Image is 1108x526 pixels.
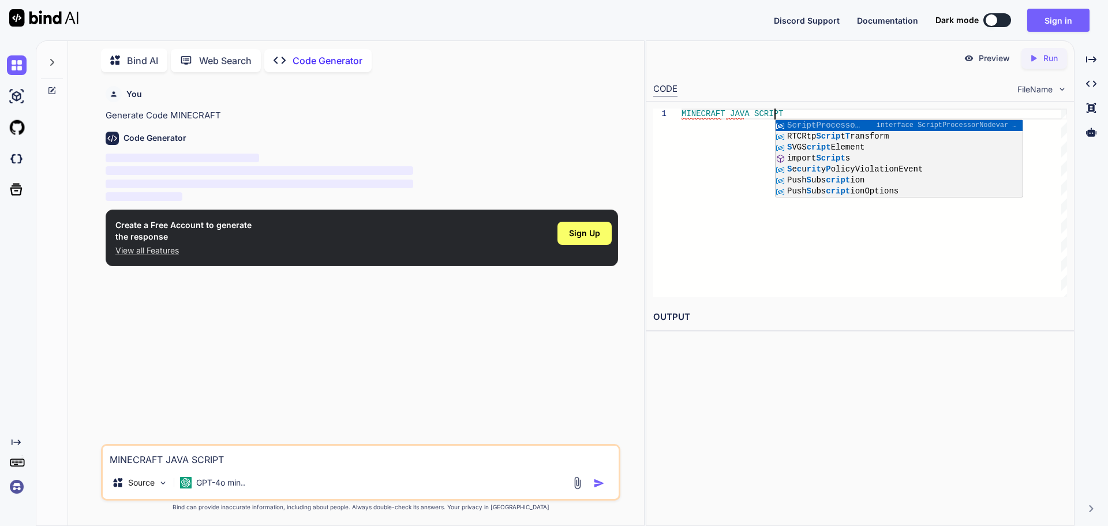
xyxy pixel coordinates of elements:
[115,245,252,256] p: View all Features
[128,477,155,488] p: Source
[776,142,1023,153] div: SVGScriptElement
[1027,9,1090,32] button: Sign in
[776,186,1023,197] div: PushSubscriptionOptions
[115,219,252,243] h1: Create a Free Account to generate the response
[682,109,725,118] span: MINECRAFT
[646,304,1074,331] h2: OUTPUT
[106,192,182,201] span: ‌
[7,118,27,137] img: githubLight
[569,227,600,239] span: Sign Up
[106,180,413,188] span: ‌
[653,83,677,96] div: CODE
[776,120,1023,198] div: Suggest
[730,109,750,118] span: JAVA
[101,503,620,512] p: Bind can provide inaccurate information, including about people. Always double-check its answers....
[293,54,362,68] p: Code Generator
[106,109,618,122] p: Generate Code MINECRAFT
[9,9,78,27] img: Bind AI
[857,14,918,27] button: Documentation
[7,87,27,106] img: ai-studio
[593,477,605,489] img: icon
[857,16,918,25] span: Documentation
[106,154,259,162] span: ‌
[776,120,1023,131] div: ScriptProcessorNode
[776,131,1023,142] div: RTCRtpScriptTransform
[7,149,27,169] img: darkCloudIdeIcon
[7,477,27,497] img: signin
[776,153,1023,164] div: importScripts
[158,478,168,488] img: Pick Models
[106,166,413,175] span: ‌
[754,109,783,118] span: SCRIPT
[1043,53,1058,64] p: Run
[653,109,667,120] div: 1
[935,14,979,26] span: Dark mode
[127,54,158,68] p: Bind AI
[964,53,974,64] img: preview
[774,14,840,27] button: Discord Support
[196,477,245,488] p: GPT-4o min..
[123,132,186,144] h6: Code Generator
[7,55,27,75] img: chat
[774,16,840,25] span: Discord Support
[103,446,619,467] textarea: MINECRAFT JAVA SCRIPT
[979,53,1010,64] p: Preview
[180,477,192,488] img: GPT-4o mini
[199,54,252,68] p: Web Search
[571,476,584,490] img: attachment
[776,175,1023,186] div: PushSubscription
[1057,84,1067,94] img: chevron down
[1017,84,1053,95] span: FileName
[776,164,1023,175] div: SecurityPolicyViolationEvent
[126,88,142,100] h6: You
